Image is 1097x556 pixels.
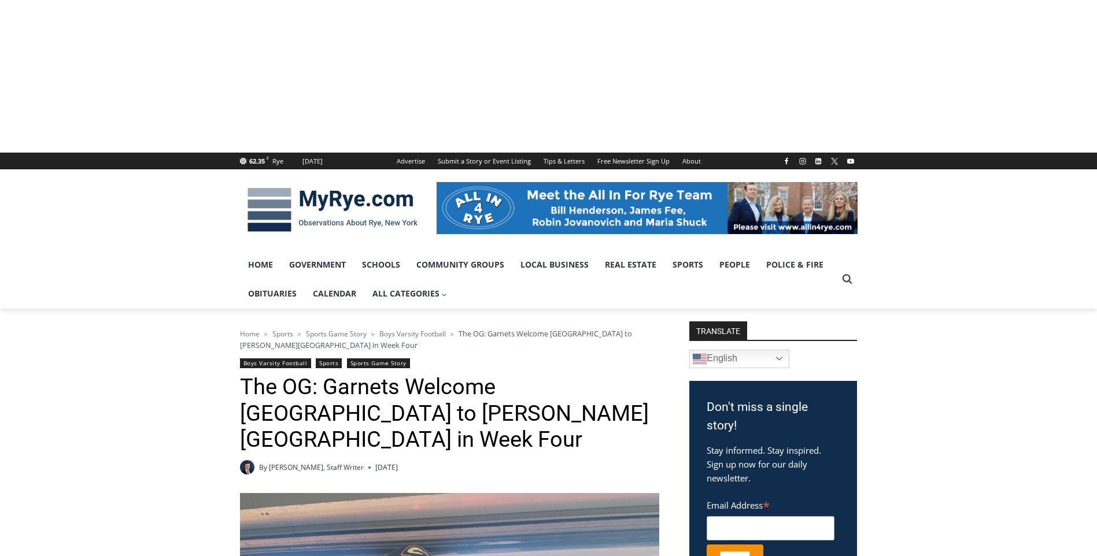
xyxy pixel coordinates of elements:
a: Facebook [780,154,793,168]
a: Instagram [796,154,810,168]
a: Sports Game Story [347,358,410,368]
time: [DATE] [375,462,398,473]
strong: TRANSLATE [689,321,747,340]
a: Obituaries [240,279,305,308]
a: All Categories [364,279,456,308]
span: All Categories [372,287,448,300]
a: Sports [316,358,342,368]
span: The OG: Garnets Welcome [GEOGRAPHIC_DATA] to [PERSON_NAME][GEOGRAPHIC_DATA] in Week Four [240,328,632,350]
a: Police & Fire [758,250,832,279]
a: Boys Varsity Football [240,358,311,368]
img: Charlie Morris headshot PROFESSIONAL HEADSHOT [240,460,254,475]
h3: Don't miss a single story! [707,398,840,435]
a: Calendar [305,279,364,308]
a: Sports [272,329,293,339]
a: English [689,350,789,368]
span: > [298,330,301,338]
span: By [259,462,267,473]
img: MyRye.com [240,180,425,240]
nav: Breadcrumbs [240,328,659,351]
a: Sports [664,250,711,279]
span: 62.35 [249,157,265,165]
a: People [711,250,758,279]
nav: Secondary Navigation [390,153,707,169]
a: Real Estate [597,250,664,279]
a: Sports Game Story [306,329,367,339]
a: Advertise [390,153,431,169]
span: > [450,330,454,338]
a: [PERSON_NAME], Staff Writer [269,462,364,472]
span: > [264,330,268,338]
span: F [267,155,269,161]
div: Rye [272,156,283,166]
a: Tips & Letters [537,153,591,169]
button: View Search Form [837,269,858,290]
a: Submit a Story or Event Listing [431,153,537,169]
a: Government [281,250,354,279]
a: About [676,153,707,169]
a: YouTube [844,154,858,168]
a: Boys Varsity Football [379,329,446,339]
div: [DATE] [302,156,323,166]
nav: Primary Navigation [240,250,837,309]
a: Author image [240,460,254,475]
a: Free Newsletter Sign Up [591,153,676,169]
a: Local Business [512,250,597,279]
h1: The OG: Garnets Welcome [GEOGRAPHIC_DATA] to [PERSON_NAME][GEOGRAPHIC_DATA] in Week Four [240,374,659,453]
a: Home [240,250,281,279]
p: Stay informed. Stay inspired. Sign up now for our daily newsletter. [707,443,840,485]
a: Linkedin [811,154,825,168]
span: > [371,330,375,338]
img: All in for Rye [437,182,858,234]
a: Schools [354,250,408,279]
a: Home [240,329,260,339]
a: Community Groups [408,250,512,279]
a: X [828,154,841,168]
label: Email Address [707,494,834,514]
img: en [693,352,707,366]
